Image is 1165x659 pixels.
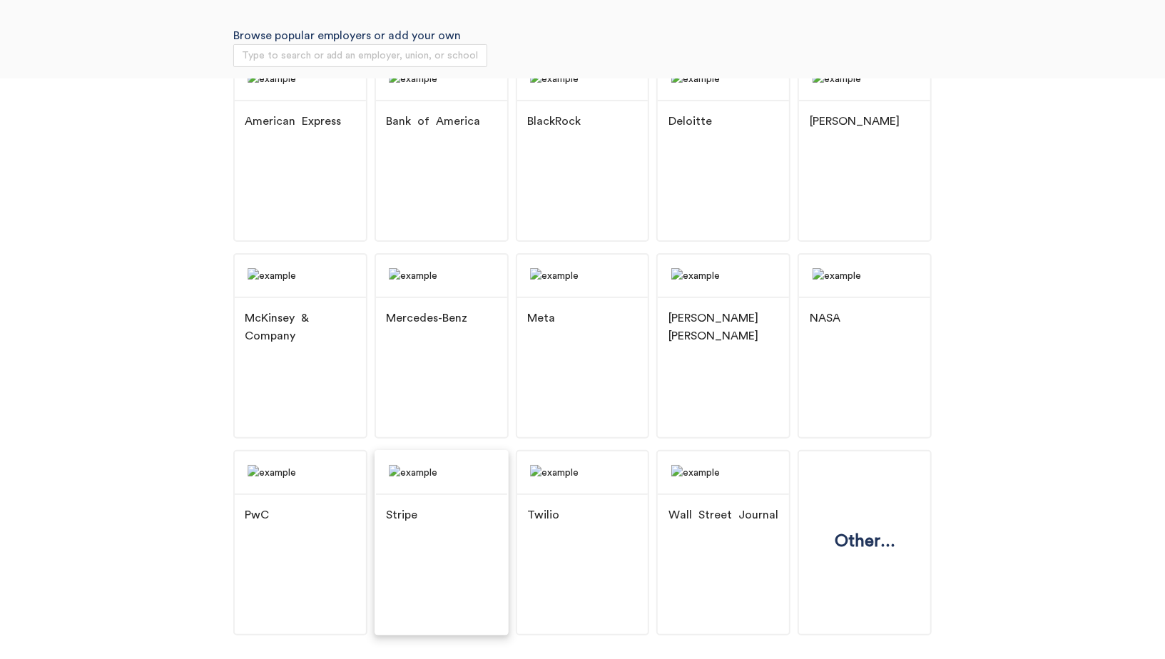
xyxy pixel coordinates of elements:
img: example [658,451,789,494]
img: example [376,58,507,100]
div: Meta [527,310,555,327]
img: example [517,58,648,100]
div: [PERSON_NAME] [PERSON_NAME] [668,310,779,345]
p: Browse popular employers or add your own [233,29,932,42]
a: Other... [798,450,932,635]
img: example [235,451,366,494]
div: American Express [245,113,341,131]
img: example [235,58,366,100]
img: example [376,255,507,297]
div: Wall Street Journal [668,506,778,524]
img: example [376,451,507,494]
img: example [517,255,648,297]
img: example [235,255,366,297]
div: Deloitte [668,113,712,131]
div: Stripe [386,506,417,524]
div: Twilio [527,506,559,524]
img: example [799,255,930,297]
div: [PERSON_NAME] [810,113,900,131]
div: Bank of America [386,113,480,131]
img: example [658,58,789,100]
img: example [517,451,648,494]
div: PwC [245,506,269,524]
div: NASA [810,310,840,327]
img: example [799,58,930,100]
div: Other... [824,514,905,573]
div: BlackRock [527,113,581,131]
img: example [658,255,789,297]
div: Mercedes-Benz [386,310,467,327]
div: McKinsey & Company [245,310,355,345]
